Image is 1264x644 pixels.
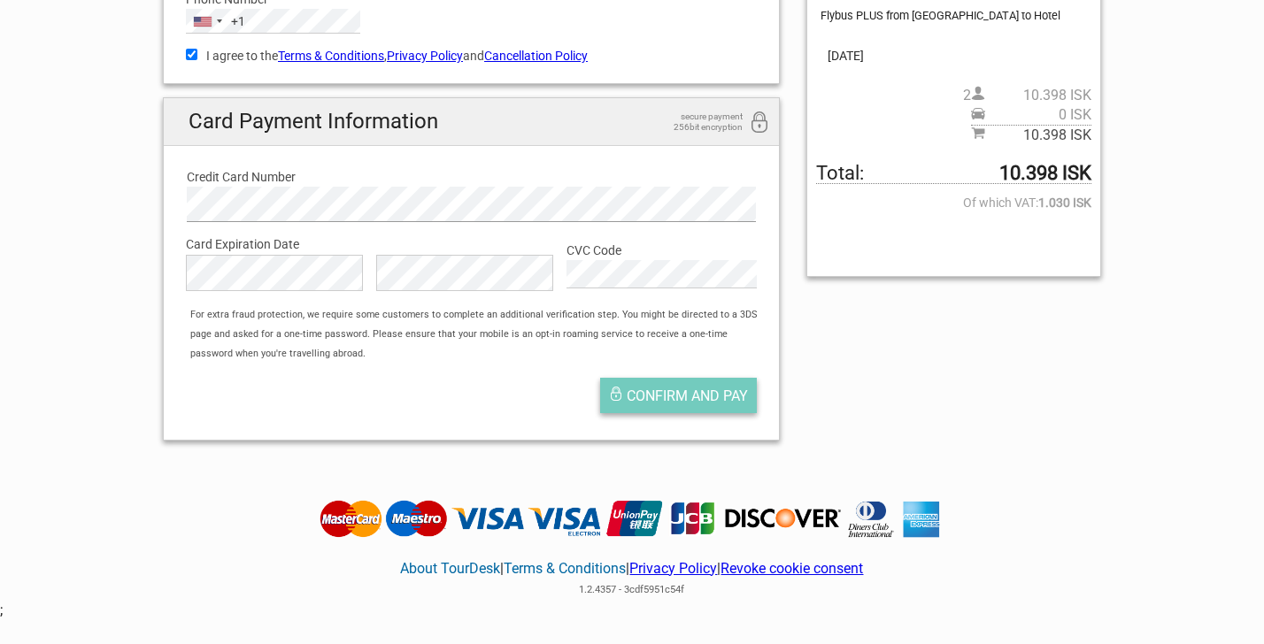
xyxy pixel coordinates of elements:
span: Subtotal [971,125,1091,145]
a: Privacy Policy [387,49,463,63]
span: Total to be paid [816,164,1091,184]
label: CVC Code [566,241,757,260]
strong: 1.030 ISK [1038,193,1091,212]
button: Open LiveChat chat widget [204,27,225,49]
span: 1.2.4357 - 3cdf5951c54f [579,584,684,595]
div: Flybus PLUS from [GEOGRAPHIC_DATA] to Hotel [821,6,1091,26]
h2: Card Payment Information [164,98,779,145]
label: I agree to the , and [186,46,757,65]
span: [DATE] [816,46,1091,65]
label: Card Expiration Date [186,234,757,254]
span: secure payment 256bit encryption [654,111,743,133]
span: Pickup price [971,105,1091,125]
a: Cancellation Policy [484,49,588,63]
strong: 10.398 ISK [999,164,1091,183]
div: +1 [231,11,245,31]
span: 0 ISK [985,105,1091,125]
i: 256bit encryption [749,111,770,135]
span: Confirm and pay [627,387,748,404]
label: Credit Card Number [187,167,756,187]
a: Terms & Conditions [504,560,626,577]
img: Tourdesk accepts [315,499,950,540]
span: 2 person(s) [963,86,1091,105]
button: Selected country [187,10,245,33]
span: 10.398 ISK [985,86,1091,105]
p: We're away right now. Please check back later! [25,31,200,45]
div: For extra fraud protection, we require some customers to complete an additional verification step... [181,305,779,364]
a: Revoke cookie consent [721,560,863,577]
button: Confirm and pay [600,378,757,413]
a: About TourDesk [400,560,500,577]
span: 10.398 ISK [985,126,1091,145]
span: Of which VAT: [816,193,1091,212]
a: Privacy Policy [629,560,717,577]
div: | | | [315,539,950,600]
a: Terms & Conditions [278,49,384,63]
